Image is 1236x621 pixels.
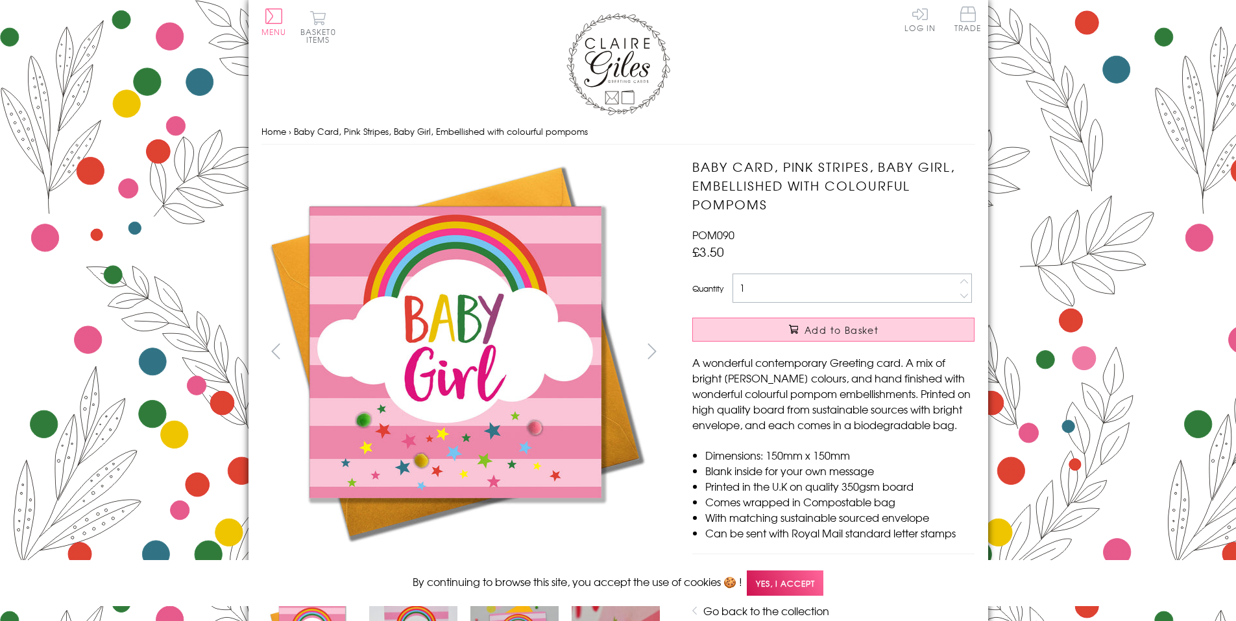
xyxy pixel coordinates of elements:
[261,8,287,36] button: Menu
[289,125,291,137] span: ›
[666,158,1056,546] img: Baby Card, Pink Stripes, Baby Girl, Embellished with colourful pompoms
[300,10,336,43] button: Basket0 items
[705,494,975,510] li: Comes wrapped in Compostable bag
[705,510,975,525] li: With matching sustainable sourced envelope
[692,242,724,261] span: £3.50
[954,6,982,34] a: Trade
[692,355,975,432] p: A wonderful contemporary Greeting card. A mix of bright [PERSON_NAME] colours, and hand finished ...
[954,6,982,32] span: Trade
[703,603,829,618] a: Go back to the collection
[747,570,823,596] span: Yes, I accept
[261,119,975,145] nav: breadcrumbs
[692,283,723,294] label: Quantity
[904,6,936,32] a: Log In
[306,26,336,45] span: 0 items
[261,336,291,366] button: prev
[692,227,734,242] span: POM090
[261,158,650,546] img: Baby Card, Pink Stripes, Baby Girl, Embellished with colourful pompoms
[566,13,670,115] img: Claire Giles Greetings Cards
[692,158,975,213] h1: Baby Card, Pink Stripes, Baby Girl, Embellished with colourful pompoms
[705,525,975,541] li: Can be sent with Royal Mail standard letter stamps
[261,125,286,137] a: Home
[294,125,588,137] span: Baby Card, Pink Stripes, Baby Girl, Embellished with colourful pompoms
[705,478,975,494] li: Printed in the U.K on quality 350gsm board
[637,336,666,366] button: next
[705,463,975,478] li: Blank inside for your own message
[805,323,879,336] span: Add to Basket
[692,318,975,342] button: Add to Basket
[261,26,287,38] span: Menu
[705,447,975,463] li: Dimensions: 150mm x 150mm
